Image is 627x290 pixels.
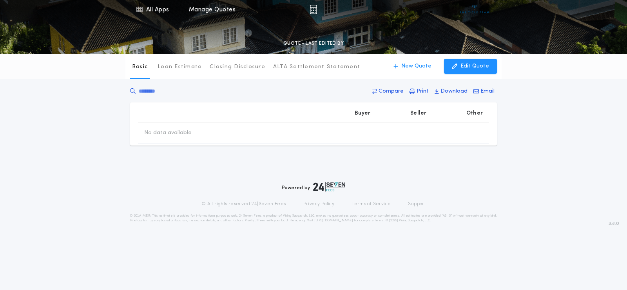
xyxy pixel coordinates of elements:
td: No data available [138,123,198,143]
img: logo [313,182,345,192]
p: DISCLAIMER: This estimate is provided for informational purposes only. 24|Seven Fees, a product o... [130,213,497,223]
button: Compare [370,84,406,98]
p: Other [466,109,483,117]
p: Edit Quote [460,62,489,70]
p: Buyer [355,109,370,117]
button: New Quote [386,59,439,74]
span: 3.8.0 [609,220,619,227]
p: Compare [379,88,404,95]
a: Privacy Policy [303,201,335,207]
img: vs-icon [460,5,489,13]
p: Download [440,88,468,95]
p: Basic [132,63,148,71]
p: Closing Disclosure [210,63,265,71]
p: Seller [410,109,427,117]
img: img [310,5,317,14]
button: Edit Quote [444,59,497,74]
p: New Quote [401,62,431,70]
a: [URL][DOMAIN_NAME] [314,219,353,222]
div: Powered by [282,182,345,192]
p: ALTA Settlement Statement [273,63,360,71]
a: Terms of Service [352,201,391,207]
p: Print [417,88,429,95]
button: Download [432,84,470,98]
a: Support [408,201,426,207]
button: Print [407,84,431,98]
p: QUOTE - LAST EDITED BY [283,40,344,47]
p: Loan Estimate [158,63,202,71]
button: Email [471,84,497,98]
p: Email [480,88,495,95]
p: © All rights reserved. 24|Seven Fees [201,201,286,207]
